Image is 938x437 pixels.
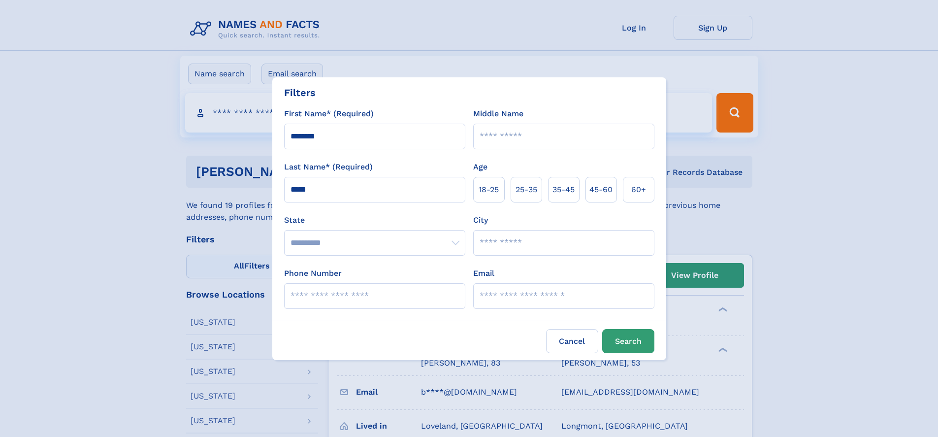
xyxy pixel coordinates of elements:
span: 25‑35 [516,184,537,196]
label: City [473,214,488,226]
div: Filters [284,85,316,100]
span: 18‑25 [479,184,499,196]
label: Last Name* (Required) [284,161,373,173]
label: State [284,214,465,226]
label: Email [473,268,494,279]
label: Cancel [546,329,598,353]
label: Phone Number [284,268,342,279]
label: Middle Name [473,108,523,120]
span: 45‑60 [589,184,613,196]
label: First Name* (Required) [284,108,374,120]
span: 35‑45 [552,184,575,196]
button: Search [602,329,654,353]
label: Age [473,161,487,173]
span: 60+ [631,184,646,196]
